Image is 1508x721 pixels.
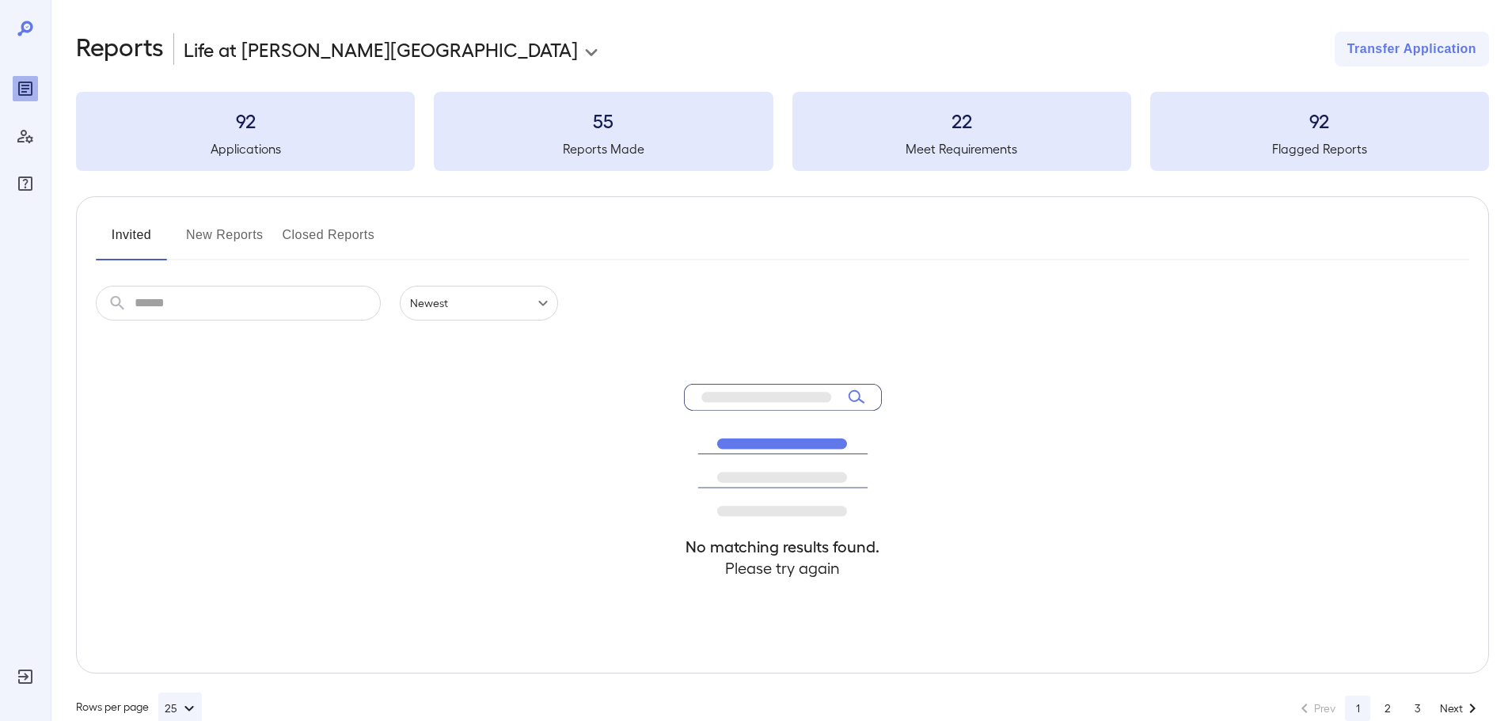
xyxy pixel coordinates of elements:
[1288,696,1489,721] nav: pagination navigation
[792,108,1131,133] h3: 22
[1375,696,1400,721] button: Go to page 2
[400,286,558,321] div: Newest
[96,222,167,260] button: Invited
[1335,32,1489,66] button: Transfer Application
[13,664,38,689] div: Log Out
[76,92,1489,171] summary: 92Applications55Reports Made22Meet Requirements92Flagged Reports
[684,557,882,579] h4: Please try again
[184,36,578,62] p: Life at [PERSON_NAME][GEOGRAPHIC_DATA]
[792,139,1131,158] h5: Meet Requirements
[684,536,882,557] h4: No matching results found.
[434,139,773,158] h5: Reports Made
[13,123,38,149] div: Manage Users
[76,108,415,133] h3: 92
[1150,108,1489,133] h3: 92
[1435,696,1487,721] button: Go to next page
[76,32,164,66] h2: Reports
[186,222,264,260] button: New Reports
[1150,139,1489,158] h5: Flagged Reports
[76,139,415,158] h5: Applications
[283,222,375,260] button: Closed Reports
[13,76,38,101] div: Reports
[1345,696,1370,721] button: page 1
[13,171,38,196] div: FAQ
[434,108,773,133] h3: 55
[1405,696,1430,721] button: Go to page 3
